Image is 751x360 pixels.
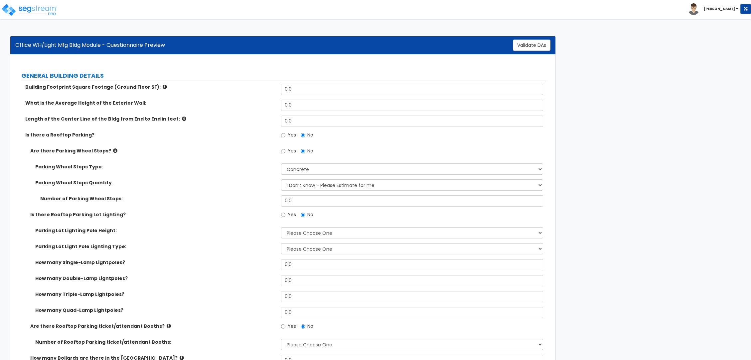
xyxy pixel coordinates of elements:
label: Parking Wheel Stops Type: [35,163,103,170]
input: Yes [281,147,285,155]
div: Office WH/Light Mfg Bldg Module - Questionnaire Preview [10,42,283,49]
label: How many Double-Lamp Lightpoles? [35,275,128,282]
label: Building Footprint Square Footage (Ground Floor SF): [25,84,167,90]
label: Are there Parking Wheel Stops? [30,147,117,154]
label: Is there Rooftop Parking Lot Lighting? [30,211,126,218]
i: click for more info! [163,84,167,89]
label: No [301,323,313,334]
input: No [301,147,305,155]
label: Number of Parking Wheel Stops: [40,195,123,202]
label: How many Triple-Lamp Lightpoles? [35,291,124,298]
i: click for more info! [182,116,186,121]
label: Yes [281,211,296,223]
img: logo_pro_r.png [1,3,58,17]
label: Yes [281,132,296,143]
a: Validate DAs [513,40,550,51]
label: Yes [281,323,296,334]
label: GENERAL BUILDING DETAILS [21,71,104,80]
label: How many Single-Lamp Lightpoles? [35,259,125,266]
label: Is there a Rooftop Parking? [25,132,94,138]
img: avatar.png [688,3,699,15]
input: No [301,132,305,139]
b: [PERSON_NAME] [704,6,735,11]
label: Yes [281,147,296,159]
label: Are there Rooftop Parking ticket/attendant Booths? [30,323,171,329]
input: Yes [281,323,285,330]
label: No [301,211,313,223]
input: No [301,211,305,219]
i: click for more info! [113,148,117,153]
label: How many Quad-Lamp Lightpoles? [35,307,123,314]
label: What is the Average Height of the Exterior Wall: [25,100,146,106]
label: Parking Lot Light Pole Lighting Type: [35,243,126,250]
label: Parking Wheel Stops Quantity: [35,179,113,186]
label: No [301,132,313,143]
input: Yes [281,211,285,219]
input: Yes [281,132,285,139]
input: No [301,323,305,330]
label: Number of Rooftop Parking ticket/attendant Booths: [35,339,171,345]
label: Length of the Center Line of the Bldg from End to End in feet: [25,116,186,122]
label: Parking Lot Lighting Pole Height: [35,227,117,234]
label: No [301,147,313,159]
i: click for more info! [167,323,171,328]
